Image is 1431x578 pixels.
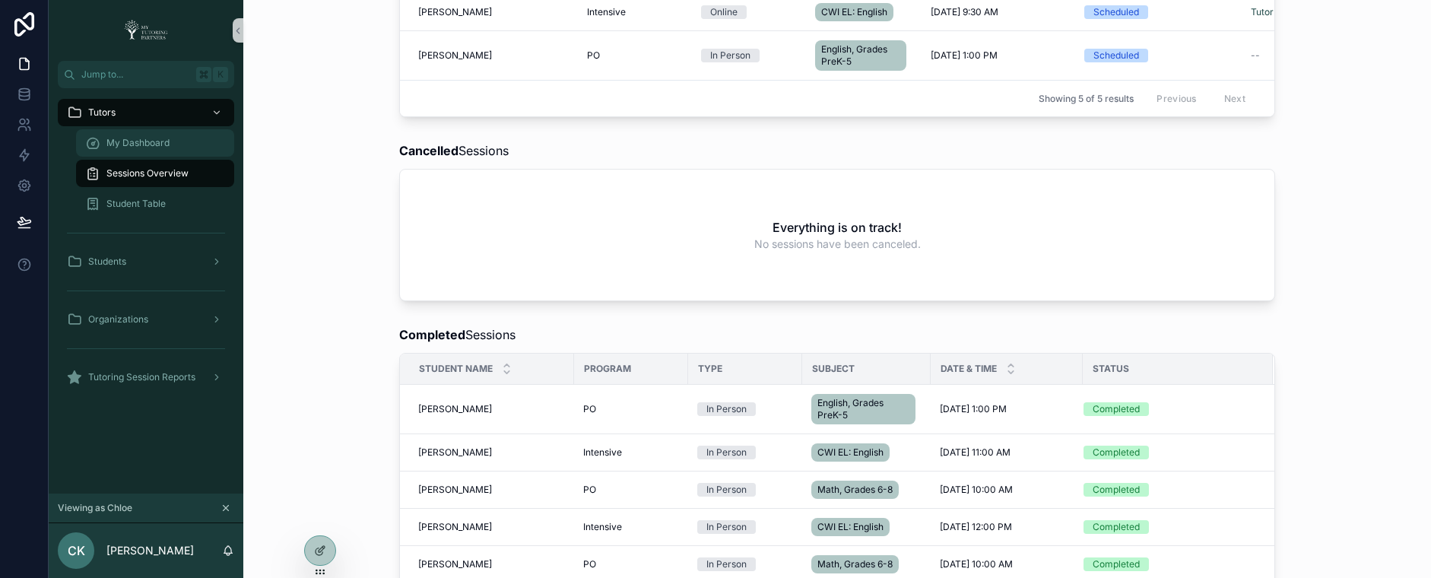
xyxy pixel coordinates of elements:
span: [DATE] 11:00 AM [940,446,1011,459]
span: No sessions have been canceled. [754,237,921,252]
a: Completed [1084,483,1255,497]
span: PO [583,484,596,496]
span: [PERSON_NAME] [418,484,492,496]
p: [PERSON_NAME] [106,543,194,558]
a: Completed [1084,402,1255,416]
span: Sessions Overview [106,167,189,179]
span: Intensive [587,6,626,18]
span: [PERSON_NAME] [418,403,492,415]
span: Sessions [399,141,509,160]
div: Completed [1093,446,1140,459]
span: [PERSON_NAME] [418,446,492,459]
div: In Person [706,402,747,416]
a: Completed [1084,557,1255,571]
a: Intensive [583,521,679,533]
div: Online [710,5,738,19]
a: [PERSON_NAME] [418,484,565,496]
span: Showing 5 of 5 results [1039,93,1134,105]
span: Math, Grades 6-8 [817,558,893,570]
span: [DATE] 12:00 PM [940,521,1012,533]
a: Tutors [58,99,234,126]
a: [DATE] 11:00 AM [940,446,1074,459]
div: In Person [710,49,750,62]
span: Student Name [419,363,493,375]
a: Organizations [58,306,234,333]
span: Viewing as Chloe [58,502,132,514]
span: [PERSON_NAME] [418,558,492,570]
span: Subject [812,363,855,375]
span: Math, Grades 6-8 [817,484,893,496]
a: [PERSON_NAME] [418,521,565,533]
span: CK [68,541,85,560]
a: [PERSON_NAME] [418,558,565,570]
span: [DATE] 10:00 AM [940,484,1013,496]
span: [PERSON_NAME] [418,6,492,18]
a: PO [583,484,679,496]
span: Student Table [106,198,166,210]
div: Completed [1093,402,1140,416]
a: [DATE] 12:00 PM [940,521,1074,533]
span: English, Grades PreK-5 [817,397,909,421]
div: In Person [706,520,747,534]
span: Status [1093,363,1129,375]
span: [DATE] 9:30 AM [931,6,998,18]
span: Intensive [583,446,622,459]
img: App logo [119,18,173,43]
span: [DATE] 1:00 PM [931,49,998,62]
span: Tutors [88,106,116,119]
div: Completed [1093,483,1140,497]
span: PO [583,558,596,570]
div: Scheduled [1093,5,1139,19]
a: Sessions Overview [76,160,234,187]
span: Sessions [399,326,516,344]
span: [DATE] 10:00 AM [940,558,1013,570]
span: English, Grades PreK-5 [821,43,900,68]
a: PO [583,403,679,415]
span: Jump to... [81,68,190,81]
a: Tutoring Session Reports [58,364,234,391]
span: My Dashboard [106,137,170,149]
a: Intensive [583,446,679,459]
a: Tutor Link [1251,6,1294,17]
a: Math, Grades 6-8 [811,552,922,576]
span: [PERSON_NAME] [418,49,492,62]
div: In Person [706,446,747,459]
a: English, Grades PreK-5 [811,391,922,427]
a: In Person [697,557,793,571]
div: Completed [1093,520,1140,534]
div: scrollable content [49,88,243,411]
a: [DATE] 10:00 AM [940,484,1074,496]
a: In Person [697,402,793,416]
div: In Person [706,557,747,571]
a: CWI EL: English [811,515,922,539]
a: Math, Grades 6-8 [811,478,922,502]
a: In Person [697,483,793,497]
div: Completed [1093,557,1140,571]
a: [DATE] 10:00 AM [940,558,1074,570]
span: CWI EL: English [817,521,884,533]
span: -- [1251,49,1260,62]
span: CWI EL: English [817,446,884,459]
span: CWI EL: English [821,6,887,18]
span: [PERSON_NAME] [418,521,492,533]
span: Date & Time [941,363,997,375]
a: Student Table [76,190,234,218]
a: Completed [1084,520,1255,534]
span: Students [88,256,126,268]
button: Jump to...K [58,61,234,88]
div: Scheduled [1093,49,1139,62]
div: In Person [706,483,747,497]
span: Type [698,363,722,375]
span: PO [587,49,600,62]
strong: Completed [399,327,465,342]
span: Program [584,363,631,375]
a: PO [583,558,679,570]
span: Tutoring Session Reports [88,371,195,383]
span: Organizations [88,313,148,326]
a: Students [58,248,234,275]
a: [PERSON_NAME] [418,446,565,459]
span: PO [583,403,596,415]
a: My Dashboard [76,129,234,157]
span: K [214,68,227,81]
a: [PERSON_NAME] [418,403,565,415]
